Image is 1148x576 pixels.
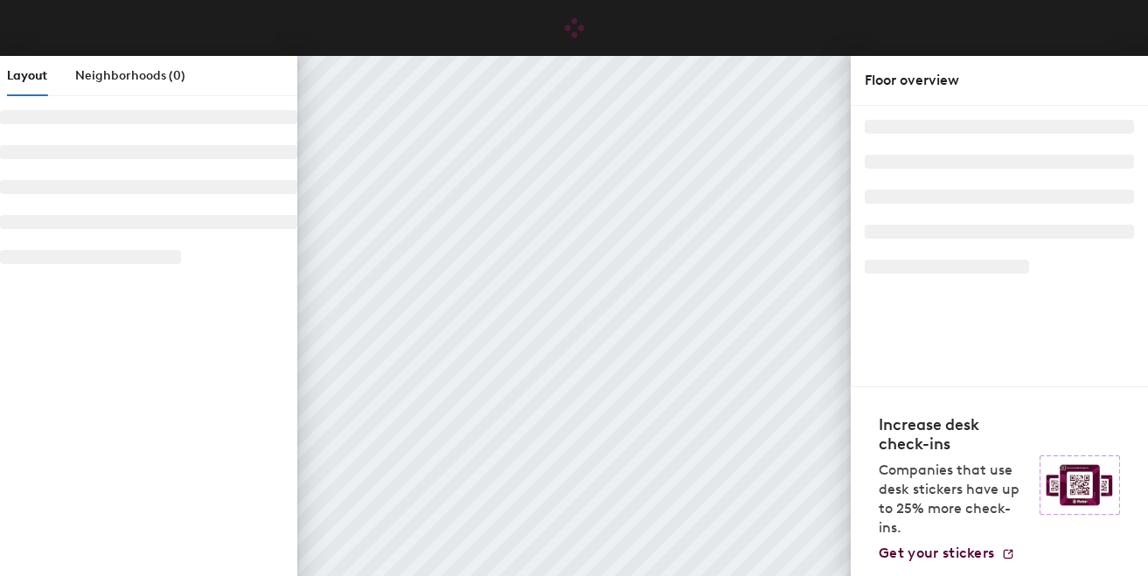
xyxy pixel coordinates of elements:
[879,415,1029,454] h4: Increase desk check-ins
[865,70,1134,91] div: Floor overview
[75,68,185,83] span: Neighborhoods (0)
[879,461,1029,538] p: Companies that use desk stickers have up to 25% more check-ins.
[879,545,1015,562] a: Get your stickers
[7,68,47,83] span: Layout
[879,545,994,561] span: Get your stickers
[1040,455,1120,515] img: Sticker logo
